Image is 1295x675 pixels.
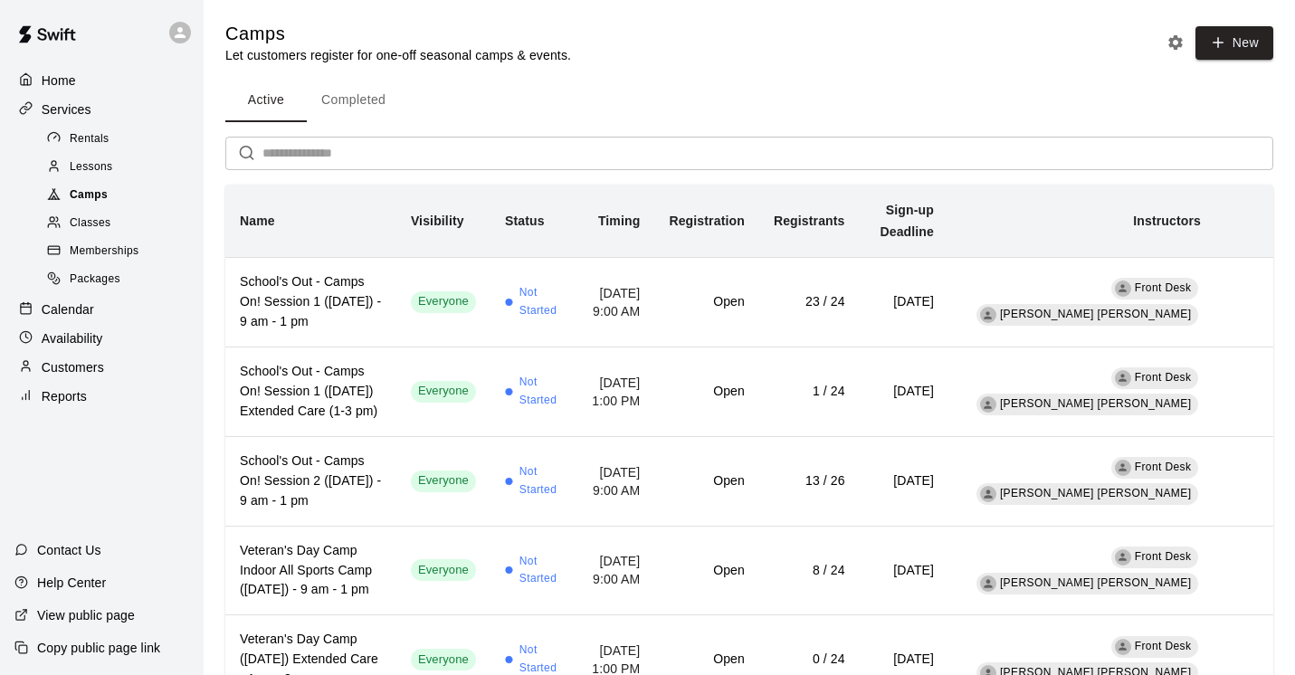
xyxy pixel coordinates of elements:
div: This service is visible to all of your customers [411,381,476,403]
a: Lessons [43,153,204,181]
div: This service is visible to all of your customers [411,649,476,670]
span: Not Started [519,284,563,320]
h6: Open [669,650,744,670]
span: Everyone [411,293,476,310]
span: Not Started [519,553,563,589]
span: Memberships [70,242,138,261]
div: Front Desk [1115,280,1131,297]
p: Customers [42,358,104,376]
p: View public page [37,606,135,624]
a: Rentals [43,125,204,153]
div: Classes [43,211,196,236]
span: Classes [70,214,110,233]
span: [PERSON_NAME] [PERSON_NAME] [1000,576,1192,589]
h6: Open [669,292,744,312]
h6: 1 / 24 [774,382,845,402]
p: Let customers register for one-off seasonal camps & events. [225,46,571,64]
h6: Open [669,561,744,581]
h6: [DATE] [874,471,934,491]
h6: Open [669,471,744,491]
a: Calendar [14,296,189,323]
div: This service is visible to all of your customers [411,291,476,313]
span: [PERSON_NAME] [PERSON_NAME] [1000,308,1192,320]
h6: School's Out - Camps On! Session 2 ([DATE]) - 9 am - 1 pm [240,452,382,511]
button: New [1195,26,1273,60]
td: [DATE] 9:00 AM [576,526,654,615]
h6: 13 / 26 [774,471,845,491]
span: Not Started [519,463,563,499]
p: Home [42,71,76,90]
b: Status [505,214,545,228]
div: Billy Jack Ryan [980,575,996,592]
span: Lessons [70,158,113,176]
span: Rentals [70,130,110,148]
div: Front Desk [1115,639,1131,655]
div: Billy Jack Ryan [980,307,996,323]
div: Home [14,67,189,94]
div: Front Desk [1115,549,1131,566]
b: Visibility [411,214,464,228]
h6: Open [669,382,744,402]
span: Everyone [411,651,476,669]
span: Camps [70,186,108,204]
td: [DATE] 9:00 AM [576,436,654,526]
p: Services [42,100,91,119]
p: Help Center [37,574,106,592]
span: Front Desk [1135,550,1192,563]
button: Camp settings [1162,29,1189,56]
p: Availability [42,329,103,347]
a: Services [14,96,189,123]
a: New [1189,34,1273,50]
span: Everyone [411,562,476,579]
td: [DATE] 9:00 AM [576,257,654,347]
h6: [DATE] [874,382,934,402]
div: Front Desk [1115,370,1131,386]
a: Customers [14,354,189,381]
a: Classes [43,210,204,238]
b: Registration [669,214,744,228]
h6: [DATE] [874,292,934,312]
b: Timing [598,214,641,228]
h6: 8 / 24 [774,561,845,581]
span: [PERSON_NAME] [PERSON_NAME] [1000,487,1192,499]
div: This service is visible to all of your customers [411,559,476,581]
div: Lessons [43,155,196,180]
h6: 0 / 24 [774,650,845,670]
b: Instructors [1133,214,1201,228]
a: Packages [43,266,204,294]
span: Front Desk [1135,371,1192,384]
h6: [DATE] [874,650,934,670]
span: Everyone [411,472,476,490]
p: Reports [42,387,87,405]
h6: School's Out - Camps On! Session 1 ([DATE]) - 9 am - 1 pm [240,272,382,332]
a: Reports [14,383,189,410]
span: [PERSON_NAME] [PERSON_NAME] [1000,397,1192,410]
span: Front Desk [1135,281,1192,294]
a: Availability [14,325,189,352]
button: Active [225,79,307,122]
h5: Camps [225,22,571,46]
div: Billy Jack Ryan [980,396,996,413]
b: Name [240,214,275,228]
h6: School's Out - Camps On! Session 1 ([DATE]) Extended Care (1-3 pm) [240,362,382,422]
p: Calendar [42,300,94,318]
span: Not Started [519,374,563,410]
div: Rentals [43,127,196,152]
div: Billy Jack Ryan [980,486,996,502]
span: Packages [70,271,120,289]
p: Contact Us [37,541,101,559]
b: Registrants [774,214,845,228]
a: Memberships [43,238,204,266]
h6: Veteran's Day Camp Indoor All Sports Camp ([DATE]) - 9 am - 1 pm [240,541,382,601]
div: Front Desk [1115,460,1131,476]
b: Sign-up Deadline [880,203,934,239]
span: Front Desk [1135,640,1192,652]
div: Packages [43,267,196,292]
div: Memberships [43,239,196,264]
h6: 23 / 24 [774,292,845,312]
